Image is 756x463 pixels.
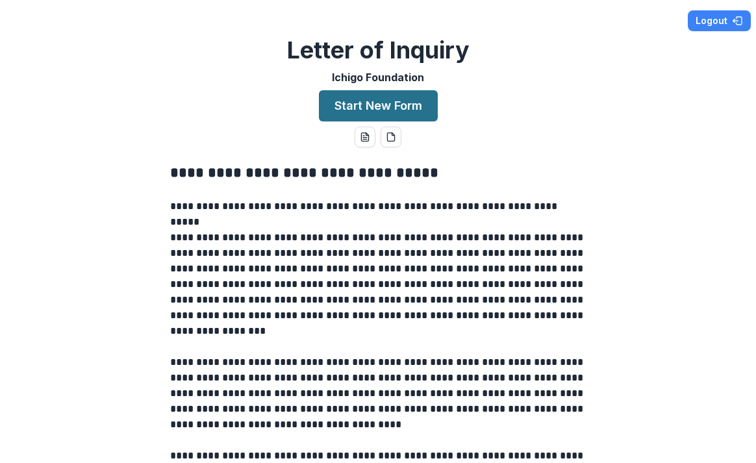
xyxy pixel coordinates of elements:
[287,36,470,64] h2: Letter of Inquiry
[319,90,438,121] button: Start New Form
[355,127,375,147] button: word-download
[332,69,424,85] p: Ichigo Foundation
[381,127,401,147] button: pdf-download
[688,10,751,31] button: Logout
